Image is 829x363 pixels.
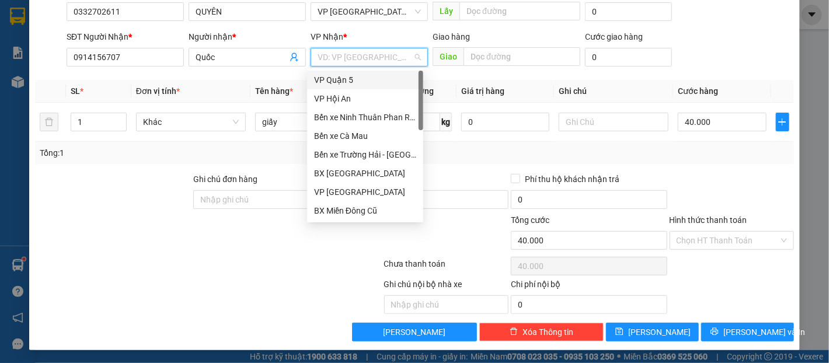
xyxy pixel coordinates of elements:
[670,215,747,225] label: Hình thức thanh toán
[143,113,239,131] span: Khác
[433,47,464,66] span: Giao
[6,6,169,50] li: Cúc Tùng Limousine
[384,326,446,338] span: [PERSON_NAME]
[307,108,423,127] div: Bến xe Ninh Thuân Phan Rang
[585,48,672,67] input: Cước giao hàng
[520,173,624,186] span: Phí thu hộ khách nhận trả
[311,32,343,41] span: VP Nhận
[193,190,350,209] input: Ghi chú đơn hàng
[314,111,416,124] div: Bến xe Ninh Thuân Phan Rang
[307,127,423,145] div: Bến xe Cà Mau
[510,327,518,337] span: delete
[307,183,423,201] div: VP Đà Lạt
[318,3,421,20] span: VP Nha Trang xe Limousine
[384,278,508,295] div: Ghi chú nội bộ nhà xe
[307,71,423,89] div: VP Quận 5
[554,80,673,103] th: Ghi chú
[307,145,423,164] div: Bến xe Trường Hải - Đồng Xoài
[440,113,452,131] span: kg
[136,86,180,96] span: Đơn vị tính
[352,323,476,341] button: [PERSON_NAME]
[6,63,81,102] li: VP VP [GEOGRAPHIC_DATA] xe Limousine
[433,32,470,41] span: Giao hàng
[776,113,790,131] button: plus
[511,278,667,295] div: Chi phí nội bộ
[307,89,423,108] div: VP Hội An
[464,47,580,66] input: Dọc đường
[723,326,805,338] span: [PERSON_NAME] và In
[585,2,672,21] input: Cước lấy hàng
[606,323,699,341] button: save[PERSON_NAME]
[433,2,459,20] span: Lấy
[71,86,80,96] span: SL
[189,30,306,43] div: Người nhận
[314,167,416,180] div: BX [GEOGRAPHIC_DATA]
[701,323,794,341] button: printer[PERSON_NAME] và In
[461,113,549,131] input: 0
[40,113,58,131] button: delete
[314,204,416,217] div: BX Miền Đông Cũ
[383,257,510,278] div: Chưa thanh toán
[776,117,789,127] span: plus
[40,146,321,159] div: Tổng: 1
[615,327,624,337] span: save
[193,174,257,184] label: Ghi chú đơn hàng
[290,53,299,62] span: user-add
[307,164,423,183] div: BX Đà Nẵng
[314,74,416,86] div: VP Quận 5
[678,86,718,96] span: Cước hàng
[314,130,416,142] div: Bến xe Cà Mau
[307,201,423,220] div: BX Miền Đông Cũ
[628,326,691,338] span: [PERSON_NAME]
[559,113,668,131] input: Ghi Chú
[710,327,719,337] span: printer
[461,86,504,96] span: Giá trị hàng
[67,30,184,43] div: SĐT Người Nhận
[255,86,293,96] span: Tên hàng
[479,323,604,341] button: deleteXóa Thông tin
[585,32,643,41] label: Cước giao hàng
[314,148,416,161] div: Bến xe Trường Hải - [GEOGRAPHIC_DATA]
[523,326,573,338] span: Xóa Thông tin
[511,215,549,225] span: Tổng cước
[81,63,155,102] li: VP VP [GEOGRAPHIC_DATA]
[255,113,365,131] input: VD: Bàn, Ghế
[384,295,508,314] input: Nhập ghi chú
[314,92,416,105] div: VP Hội An
[314,186,416,198] div: VP [GEOGRAPHIC_DATA]
[459,2,580,20] input: Dọc đường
